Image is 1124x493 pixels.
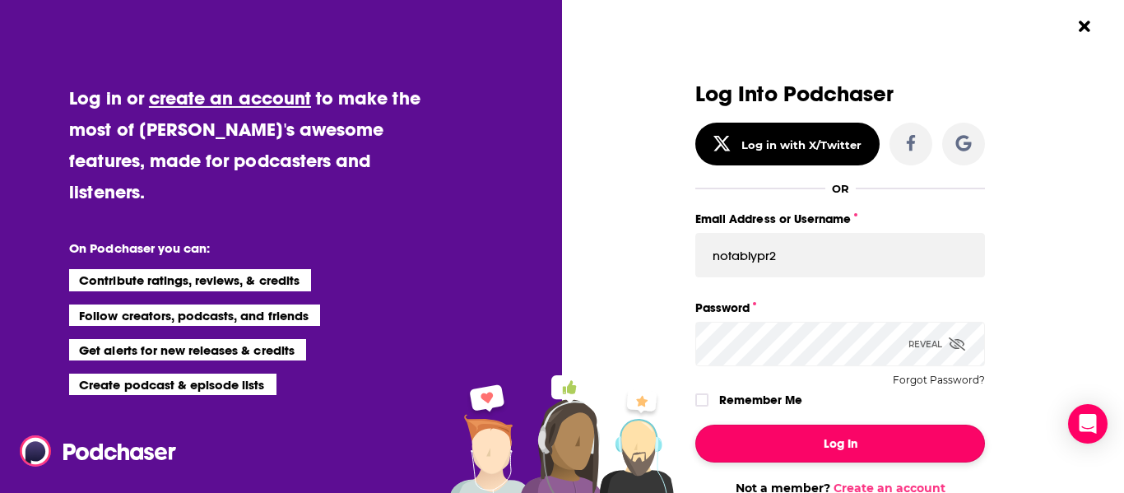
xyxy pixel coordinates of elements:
[893,374,985,386] button: Forgot Password?
[695,233,985,277] input: Email Address or Username
[832,182,849,195] div: OR
[908,322,965,366] div: Reveal
[69,269,311,291] li: Contribute ratings, reviews, & credits
[741,138,862,151] div: Log in with X/Twitter
[695,82,985,106] h3: Log Into Podchaser
[20,435,178,467] img: Podchaser - Follow, Share and Rate Podcasts
[20,435,165,467] a: Podchaser - Follow, Share and Rate Podcasts
[69,339,305,360] li: Get alerts for new releases & credits
[69,240,398,256] li: On Podchaser you can:
[69,305,320,326] li: Follow creators, podcasts, and friends
[1068,404,1108,444] div: Open Intercom Messenger
[1069,11,1100,42] button: Close Button
[695,297,985,319] label: Password
[149,86,311,109] a: create an account
[69,374,276,395] li: Create podcast & episode lists
[695,425,985,463] button: Log In
[695,208,985,230] label: Email Address or Username
[719,389,802,411] label: Remember Me
[695,123,880,165] button: Log in with X/Twitter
